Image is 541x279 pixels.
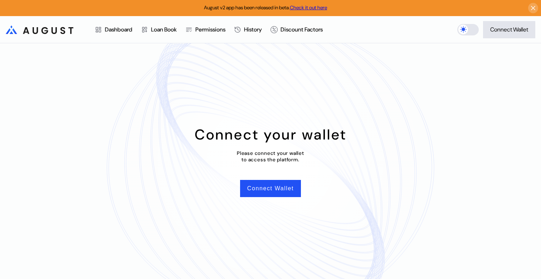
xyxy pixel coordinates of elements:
[244,26,262,33] div: History
[230,16,266,43] a: History
[181,16,230,43] a: Permissions
[91,16,137,43] a: Dashboard
[240,180,301,197] button: Connect Wallet
[266,16,327,43] a: Discount Factors
[483,21,535,38] button: Connect Wallet
[137,16,181,43] a: Loan Book
[204,4,327,11] span: August v2 app has been released in beta.
[237,150,304,163] div: Please connect your wallet to access the platform.
[151,26,177,33] div: Loan Book
[490,26,528,33] div: Connect Wallet
[105,26,132,33] div: Dashboard
[281,26,323,33] div: Discount Factors
[195,26,225,33] div: Permissions
[195,125,347,144] div: Connect your wallet
[290,4,327,11] a: Check it out here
